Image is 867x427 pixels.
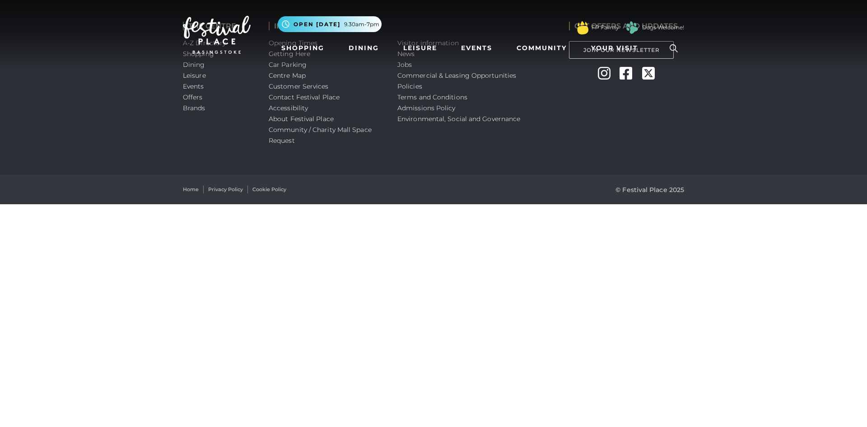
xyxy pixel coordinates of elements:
[294,20,340,28] span: Open [DATE]
[397,115,520,123] a: Environmental, Social and Governance
[269,115,334,123] a: About Festival Place
[400,40,441,56] a: Leisure
[513,40,570,56] a: Community
[457,40,496,56] a: Events
[397,104,456,112] a: Admissions Policy
[397,93,467,101] a: Terms and Conditions
[345,40,382,56] a: Dining
[183,71,206,80] a: Leisure
[269,93,340,101] a: Contact Festival Place
[278,16,382,32] button: Open [DATE] 9.30am-7pm
[278,40,328,56] a: Shopping
[269,71,306,80] a: Centre Map
[183,16,251,54] img: Festival Place Logo
[252,186,286,193] a: Cookie Policy
[587,40,646,56] a: Your Visit
[183,104,205,112] a: Brands
[269,104,308,112] a: Accessibility
[183,82,204,90] a: Events
[592,23,619,32] a: FP Family
[183,186,199,193] a: Home
[591,43,638,53] span: Your Visit
[344,20,379,28] span: 9.30am-7pm
[397,71,516,80] a: Commercial & Leasing Opportunities
[642,23,684,32] a: Dogs Welcome!
[615,184,684,195] p: © Festival Place 2025
[183,93,203,101] a: Offers
[397,82,422,90] a: Policies
[208,186,243,193] a: Privacy Policy
[269,126,372,145] a: Community / Charity Mall Space Request
[269,82,329,90] a: Customer Services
